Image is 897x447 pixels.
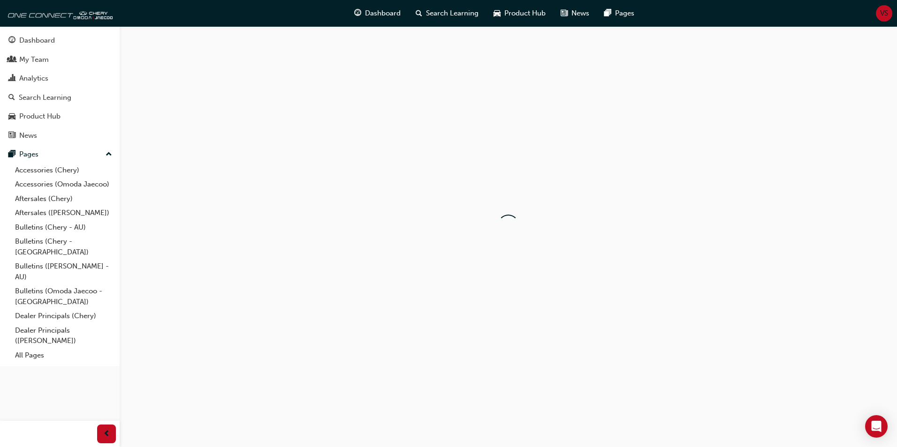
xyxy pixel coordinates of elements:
[5,4,113,22] img: oneconnect
[4,51,116,68] a: My Team
[354,7,361,19] span: guage-icon
[8,56,15,64] span: people-icon
[4,108,116,125] a: Product Hub
[426,8,479,19] span: Search Learning
[504,8,546,19] span: Product Hub
[615,8,634,19] span: Pages
[8,112,15,121] span: car-icon
[8,37,15,45] span: guage-icon
[408,4,486,23] a: search-iconSearch Learning
[19,54,49,65] div: My Team
[11,206,116,220] a: Aftersales ([PERSON_NAME])
[597,4,642,23] a: pages-iconPages
[11,220,116,235] a: Bulletins (Chery - AU)
[486,4,553,23] a: car-iconProduct Hub
[876,5,892,22] button: VS
[347,4,408,23] a: guage-iconDashboard
[880,8,888,19] span: VS
[553,4,597,23] a: news-iconNews
[4,30,116,146] button: DashboardMy TeamAnalyticsSearch LearningProduct HubNews
[11,348,116,363] a: All Pages
[19,92,71,103] div: Search Learning
[416,7,422,19] span: search-icon
[571,8,589,19] span: News
[11,259,116,284] a: Bulletins ([PERSON_NAME] - AU)
[4,146,116,163] button: Pages
[19,111,61,122] div: Product Hub
[561,7,568,19] span: news-icon
[103,428,110,440] span: prev-icon
[4,32,116,49] a: Dashboard
[106,149,112,161] span: up-icon
[8,132,15,140] span: news-icon
[11,192,116,206] a: Aftersales (Chery)
[8,150,15,159] span: pages-icon
[19,73,48,84] div: Analytics
[11,323,116,348] a: Dealer Principals ([PERSON_NAME])
[11,284,116,309] a: Bulletins (Omoda Jaecoo - [GEOGRAPHIC_DATA])
[11,163,116,178] a: Accessories (Chery)
[8,74,15,83] span: chart-icon
[865,415,888,438] div: Open Intercom Messenger
[4,70,116,87] a: Analytics
[4,89,116,106] a: Search Learning
[11,309,116,323] a: Dealer Principals (Chery)
[11,177,116,192] a: Accessories (Omoda Jaecoo)
[4,127,116,144] a: News
[365,8,401,19] span: Dashboard
[604,7,611,19] span: pages-icon
[19,149,38,160] div: Pages
[19,35,55,46] div: Dashboard
[8,94,15,102] span: search-icon
[494,7,501,19] span: car-icon
[19,130,37,141] div: News
[11,234,116,259] a: Bulletins (Chery - [GEOGRAPHIC_DATA])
